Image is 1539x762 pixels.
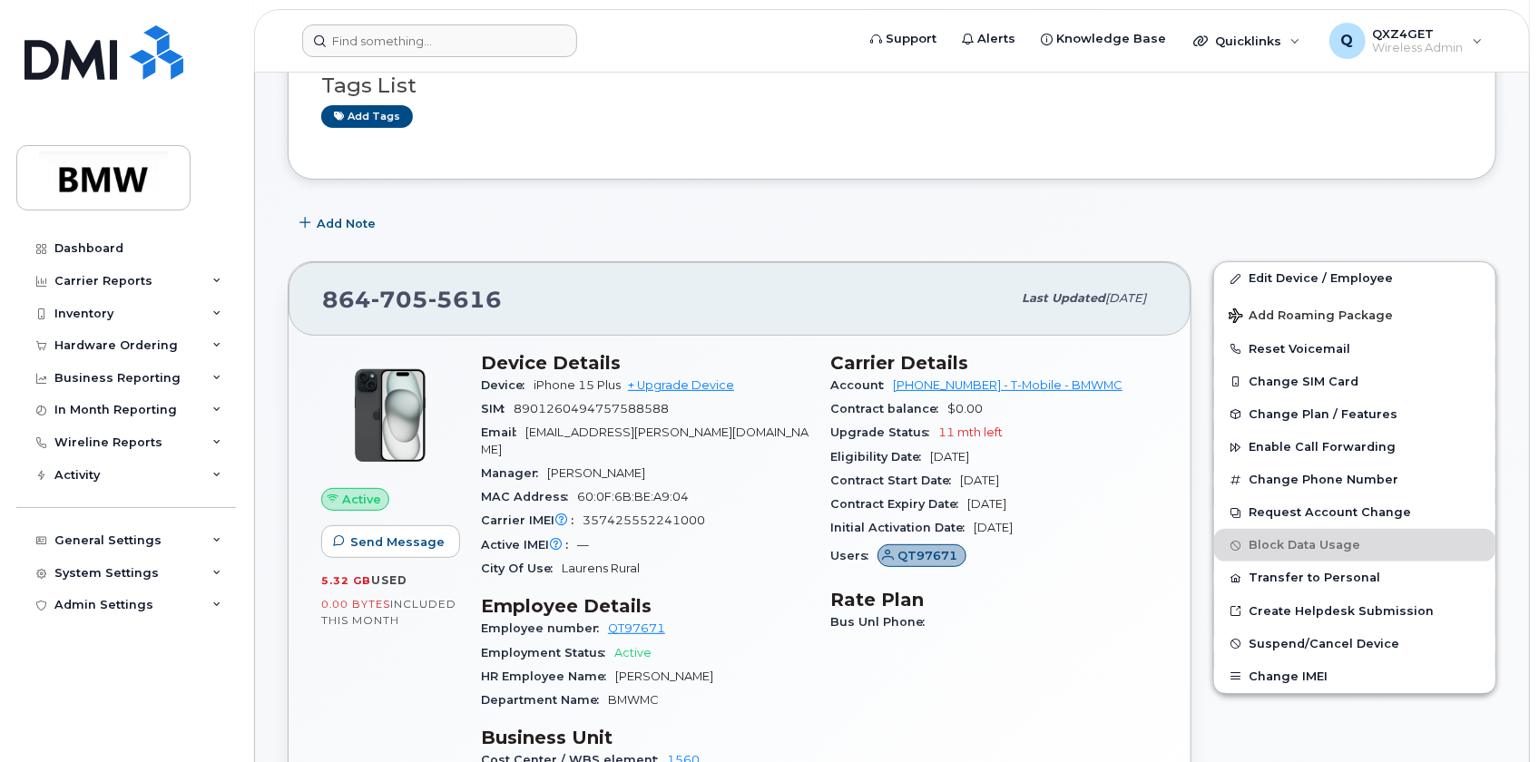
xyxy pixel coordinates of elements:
span: [PERSON_NAME] [547,466,645,480]
span: QXZ4GET [1373,26,1464,41]
span: Support [886,30,936,48]
span: [DATE] [974,521,1013,534]
span: [PERSON_NAME] [615,669,713,683]
span: Carrier IMEI [481,513,583,527]
span: Department Name [481,693,608,707]
span: used [371,573,407,587]
a: Add tags [321,105,413,128]
span: Employment Status [481,646,614,659]
a: QT97671 [877,549,966,562]
span: Initial Activation Date [830,521,974,534]
span: 5616 [428,286,502,313]
span: Employee number [481,621,608,635]
span: Upgrade Status [830,425,938,439]
a: + Upgrade Device [628,378,734,392]
span: Laurens Rural [562,562,640,575]
button: Request Account Change [1214,496,1495,529]
span: iPhone 15 Plus [534,378,621,392]
span: Users [830,549,877,562]
span: QT97671 [898,547,958,564]
span: 705 [371,286,428,313]
span: Change Plan / Features [1249,407,1397,421]
span: City Of Use [481,562,562,575]
span: [DATE] [960,474,999,487]
span: Device [481,378,534,392]
button: Transfer to Personal [1214,562,1495,594]
h3: Employee Details [481,595,809,617]
span: Email [481,425,525,439]
button: Block Data Usage [1214,529,1495,562]
span: Send Message [350,533,445,551]
a: Edit Device / Employee [1214,262,1495,295]
button: Change Phone Number [1214,464,1495,496]
span: Last updated [1022,291,1105,305]
span: HR Employee Name [481,669,615,683]
a: Create Helpdesk Submission [1214,595,1495,628]
span: BMWMC [608,693,659,707]
button: Enable Call Forwarding [1214,431,1495,464]
button: Reset Voicemail [1214,333,1495,366]
span: Contract balance [830,402,947,415]
span: Enable Call Forwarding [1249,441,1396,454]
span: Add Roaming Package [1229,308,1393,326]
button: Suspend/Cancel Device [1214,628,1495,660]
span: Q [1341,30,1354,52]
span: MAC Address [481,490,577,503]
h3: Carrier Details [830,352,1158,374]
a: Knowledge Base [1028,21,1179,57]
h3: Business Unit [481,727,809,748]
button: Change Plan / Features [1214,398,1495,431]
h3: Device Details [481,352,809,374]
span: SIM [481,402,514,415]
span: Account [830,378,893,392]
span: Active [614,646,652,659]
input: Find something... [302,24,577,57]
span: Active IMEI [481,538,577,552]
span: Contract Start Date [830,474,960,487]
button: Send Message [321,525,460,558]
span: 357425552241000 [583,513,705,527]
iframe: Messenger Launcher [1460,683,1525,748]
span: included this month [321,597,456,627]
span: Suspend/Cancel Device [1249,637,1399,650]
button: Add Note [288,207,391,239]
span: 0.00 Bytes [321,598,390,611]
h3: Rate Plan [830,589,1158,611]
span: 11 mth left [938,425,1003,439]
img: iPhone_15_Black.png [336,361,445,470]
div: Quicklinks [1181,23,1313,59]
span: Contract Expiry Date [830,497,967,511]
span: Quicklinks [1215,34,1281,48]
span: Active [342,491,381,508]
span: 60:0F:6B:BE:A9:04 [577,490,689,503]
span: Add Note [317,215,376,232]
span: 5.32 GB [321,574,371,587]
span: $0.00 [947,402,983,415]
a: QT97671 [608,621,665,635]
a: Support [858,21,949,57]
span: [EMAIL_ADDRESS][PERSON_NAME][DOMAIN_NAME] [481,425,809,455]
button: Change SIM Card [1214,366,1495,398]
a: [PHONE_NUMBER] - T-Mobile - BMWMC [893,378,1122,392]
a: Alerts [949,21,1028,57]
span: Manager [481,466,547,480]
span: [DATE] [930,450,969,464]
span: — [577,538,589,552]
span: Wireless Admin [1373,41,1464,55]
div: QXZ4GET [1317,23,1495,59]
span: [DATE] [967,497,1006,511]
span: Eligibility Date [830,450,930,464]
span: 8901260494757588588 [514,402,669,415]
h3: Tags List [321,74,1463,97]
span: Alerts [977,30,1015,48]
span: 864 [322,286,502,313]
button: Change IMEI [1214,660,1495,693]
button: Add Roaming Package [1214,296,1495,333]
span: [DATE] [1105,291,1146,305]
span: Bus Unl Phone [830,615,934,629]
span: Knowledge Base [1056,30,1166,48]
